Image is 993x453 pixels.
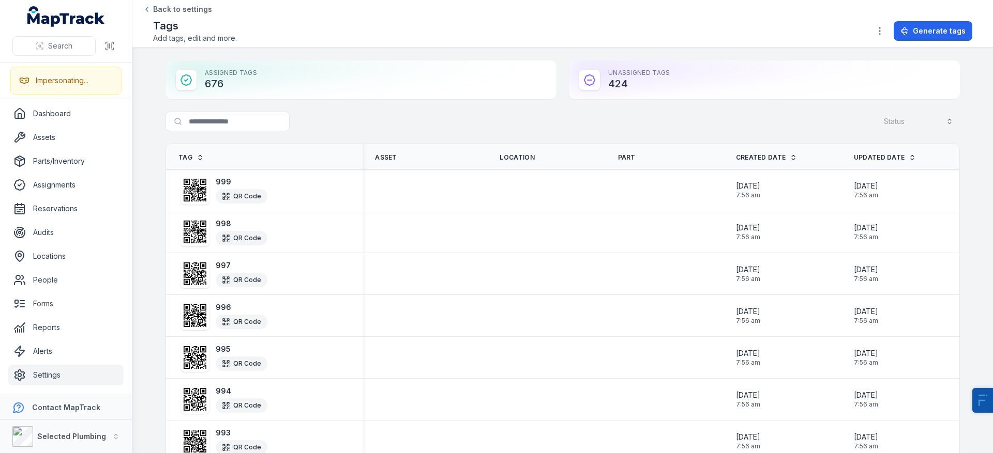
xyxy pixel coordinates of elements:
[8,246,124,267] a: Locations
[216,344,267,354] strong: 995
[736,306,760,325] time: 26/09/2025, 7:56:18 am
[854,442,878,450] span: 7:56 am
[8,365,124,385] a: Settings
[894,21,972,41] button: Generate tags
[854,264,878,275] span: [DATE]
[854,153,916,162] a: Updated Date
[736,306,760,317] span: [DATE]
[216,356,267,371] div: QR Code
[736,153,786,162] span: Created Date
[48,41,72,51] span: Search
[736,348,760,358] span: [DATE]
[8,175,124,195] a: Assignments
[854,153,905,162] span: Updated Date
[854,432,878,442] span: [DATE]
[854,223,878,233] span: [DATE]
[736,233,760,241] span: 7:56 am
[736,223,760,241] time: 26/09/2025, 7:56:18 am
[178,153,192,162] span: Tag
[8,222,124,243] a: Audits
[736,390,760,409] time: 26/09/2025, 7:56:18 am
[8,293,124,314] a: Forms
[854,191,878,199] span: 7:56 am
[143,4,212,14] a: Back to settings
[216,315,267,329] div: QR Code
[854,181,878,199] time: 26/09/2025, 7:56:18 am
[736,264,760,275] span: [DATE]
[27,6,105,27] a: MapTrack
[736,181,760,191] span: [DATE]
[736,275,760,283] span: 7:56 am
[216,177,267,187] strong: 999
[736,432,760,442] span: [DATE]
[216,189,267,204] div: QR Code
[8,151,124,171] a: Parts/Inventory
[500,153,534,162] span: Location
[736,358,760,367] span: 7:56 am
[37,432,106,441] strong: Selected Plumbing
[736,432,760,450] time: 26/09/2025, 7:56:18 am
[153,19,237,33] h2: Tags
[854,400,878,409] span: 7:56 am
[8,198,124,219] a: Reservations
[736,400,760,409] span: 7:56 am
[8,317,124,338] a: Reports
[854,317,878,325] span: 7:56 am
[913,26,966,36] span: Generate tags
[854,432,878,450] time: 26/09/2025, 7:56:18 am
[736,390,760,400] span: [DATE]
[216,386,267,396] strong: 994
[8,103,124,124] a: Dashboard
[854,223,878,241] time: 26/09/2025, 7:56:18 am
[854,275,878,283] span: 7:56 am
[178,153,204,162] a: Tag
[8,270,124,290] a: People
[216,218,267,229] strong: 998
[736,153,798,162] a: Created Date
[736,264,760,283] time: 26/09/2025, 7:56:18 am
[216,302,267,313] strong: 996
[736,191,760,199] span: 7:56 am
[8,341,124,362] a: Alerts
[854,348,878,358] span: [DATE]
[32,403,100,412] strong: Contact MapTrack
[854,306,878,317] span: [DATE]
[12,36,96,56] button: Search
[854,233,878,241] span: 7:56 am
[854,181,878,191] span: [DATE]
[153,33,237,43] span: Add tags, edit and more.
[216,428,267,438] strong: 993
[618,153,636,162] span: Part
[216,273,267,287] div: QR Code
[854,264,878,283] time: 26/09/2025, 7:56:18 am
[854,390,878,400] span: [DATE]
[854,348,878,367] time: 26/09/2025, 7:56:18 am
[216,260,267,271] strong: 997
[375,153,397,162] span: Asset
[153,4,212,14] span: Back to settings
[36,75,88,86] div: Impersonating...
[854,358,878,367] span: 7:56 am
[877,112,960,131] button: Status
[736,442,760,450] span: 7:56 am
[216,398,267,413] div: QR Code
[854,306,878,325] time: 26/09/2025, 7:56:18 am
[736,317,760,325] span: 7:56 am
[216,231,267,245] div: QR Code
[854,390,878,409] time: 26/09/2025, 7:56:18 am
[736,348,760,367] time: 26/09/2025, 7:56:18 am
[736,181,760,199] time: 26/09/2025, 7:56:18 am
[736,223,760,233] span: [DATE]
[8,127,124,148] a: Assets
